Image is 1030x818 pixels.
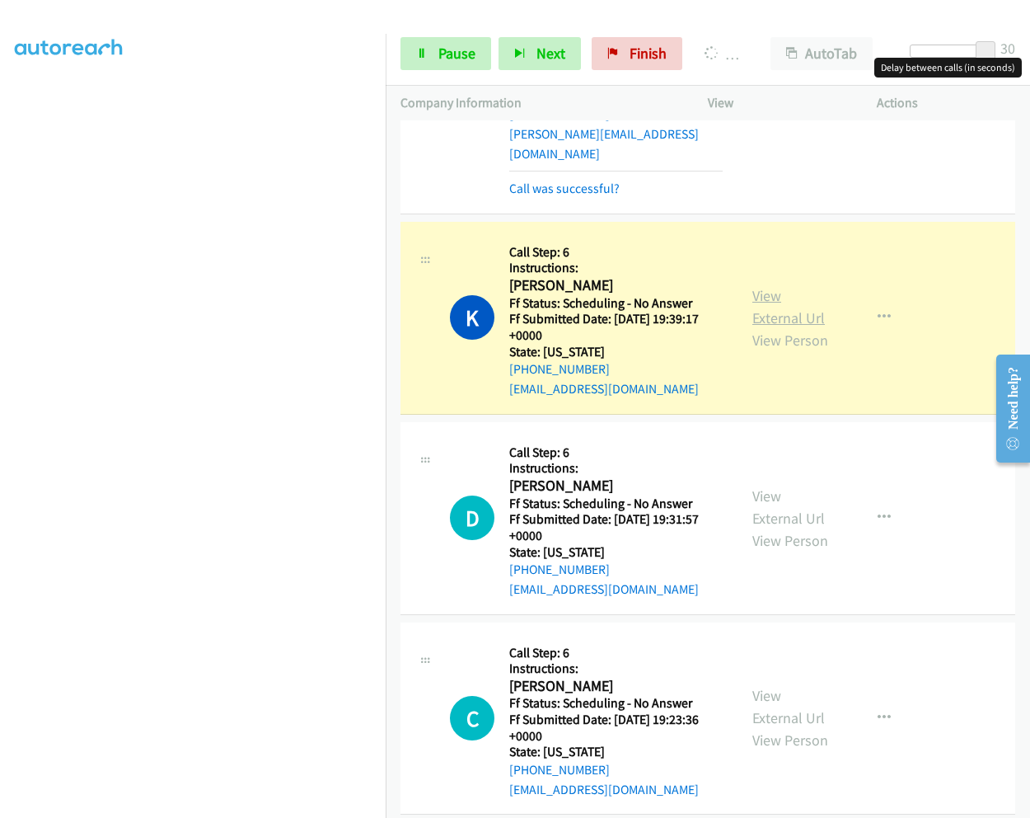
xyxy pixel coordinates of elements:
[509,311,723,343] h5: Ff Submitted Date: [DATE] 19:39:17 +0000
[509,361,610,377] a: [PHONE_NUMBER]
[450,496,494,540] h1: D
[708,93,847,113] p: View
[509,181,620,196] a: Call was successful?
[752,731,828,750] a: View Person
[509,260,723,276] h5: Instructions:
[509,381,699,397] a: [EMAIL_ADDRESS][DOMAIN_NAME]
[509,581,699,597] a: [EMAIL_ADDRESS][DOMAIN_NAME]
[770,37,873,70] button: AutoTab
[752,331,828,350] a: View Person
[752,103,828,122] a: View Person
[509,126,699,162] a: [PERSON_NAME][EMAIL_ADDRESS][DOMAIN_NAME]
[536,44,565,63] span: Next
[509,695,723,712] h5: Ff Status: Scheduling - No Answer
[705,43,741,65] p: Dialing [PERSON_NAME]
[438,44,475,63] span: Pause
[509,762,610,778] a: [PHONE_NUMBER]
[877,93,1016,113] p: Actions
[874,58,1022,78] div: Delay between calls (in seconds)
[400,37,491,70] a: Pause
[630,44,667,63] span: Finish
[509,661,723,677] h5: Instructions:
[509,712,723,744] h5: Ff Submitted Date: [DATE] 19:23:36 +0000
[592,37,682,70] a: Finish
[509,477,717,496] h2: [PERSON_NAME]
[752,531,828,550] a: View Person
[509,444,723,461] h5: Call Step: 6
[509,544,723,561] h5: State: [US_STATE]
[509,460,723,477] h5: Instructions:
[752,487,825,528] a: View External Url
[509,344,723,360] h5: State: [US_STATE]
[752,686,825,727] a: View External Url
[450,696,494,740] div: The call is yet to be attempted
[450,295,494,340] h1: K
[1000,37,1015,59] div: 30
[509,645,723,661] h5: Call Step: 6
[499,37,581,70] button: Next
[509,496,723,512] h5: Ff Status: Scheduling - No Answer
[509,244,723,261] h5: Call Step: 6
[509,562,610,577] a: [PHONE_NUMBER]
[509,511,723,543] h5: Ff Submitted Date: [DATE] 19:31:57 +0000
[752,286,825,327] a: View External Url
[450,696,494,740] h1: C
[982,343,1030,474] iframe: Resource Center
[509,677,717,696] h2: [PERSON_NAME]
[15,32,386,816] iframe: Dialpad
[400,93,678,113] p: Company Information
[509,744,723,760] h5: State: [US_STATE]
[509,782,699,797] a: [EMAIL_ADDRESS][DOMAIN_NAME]
[509,295,723,312] h5: Ff Status: Scheduling - No Answer
[509,276,717,295] h2: [PERSON_NAME]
